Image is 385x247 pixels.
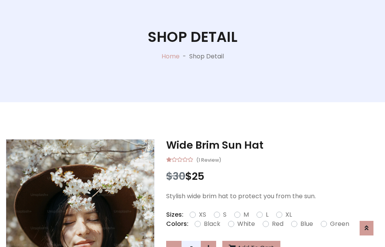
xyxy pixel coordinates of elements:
label: Green [330,219,349,229]
span: $30 [166,169,185,183]
small: (1 Review) [196,155,221,164]
p: Stylish wide brim hat to protect you from the sun. [166,192,379,201]
p: Sizes: [166,210,183,219]
label: Red [272,219,283,229]
h3: Wide Brim Sun Hat [166,139,379,151]
a: Home [162,52,180,61]
label: XS [199,210,206,219]
h3: $ [166,170,379,182]
p: - [180,52,189,61]
h1: Shop Detail [148,28,237,45]
label: S [223,210,227,219]
label: Blue [300,219,313,229]
label: XL [285,210,292,219]
label: White [237,219,255,229]
label: Black [204,219,220,229]
label: L [266,210,268,219]
p: Shop Detail [189,52,224,61]
label: M [243,210,249,219]
span: 25 [192,169,204,183]
p: Colors: [166,219,188,229]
